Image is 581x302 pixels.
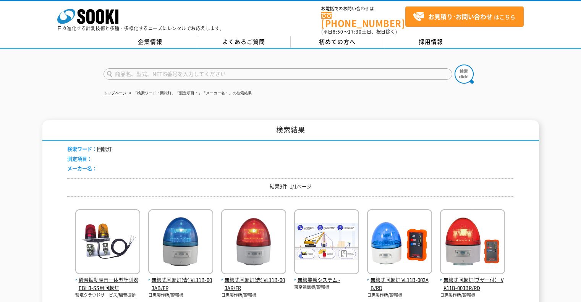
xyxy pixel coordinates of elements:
img: VL11B-003AR/FR [221,209,286,276]
p: 結果9件 1/1ページ [67,182,514,191]
img: VL11B-003AB/RD [367,209,432,276]
img: VK11B-003BR/RD [440,209,505,276]
a: お見積り･お問い合わせはこちら [405,6,524,27]
a: 無線式回転灯 VL11B-003AB/RD [367,268,432,292]
a: 騒音振動表示一体型計測器 EBH3-SS用回転灯 [75,268,140,292]
img: VL11B-003AB/FR [148,209,213,276]
a: 採用情報 [384,36,478,48]
span: 無線警報システム - [294,276,359,284]
p: 日恵製作所/警報機 [221,292,286,299]
strong: お見積り･お問い合わせ [428,12,492,21]
img: - [294,209,359,276]
p: 日々進化する計測技術と多種・多様化するニーズにレンタルでお応えします。 [57,26,225,31]
span: 8:50 [333,28,343,35]
a: トップページ [104,91,126,95]
h1: 検索結果 [42,120,539,141]
span: お電話でのお問い合わせは [321,6,405,11]
a: 無線警報システム - [294,268,359,284]
p: 東京通信機/警報機 [294,284,359,291]
span: 騒音振動表示一体型計測器 EBH3-SS用回転灯 [75,276,140,292]
li: 「検索ワード：回転灯」「測定項目：」「メーカー名：」の検索結果 [128,89,252,97]
img: btn_search.png [455,65,474,84]
a: よくあるご質問 [197,36,291,48]
a: 無線式回転灯(赤) VL11B-003AR/FR [221,268,286,292]
p: 日恵製作所/警報機 [440,292,505,299]
span: 無線式回転灯(赤) VL11B-003AR/FR [221,276,286,292]
span: (平日 ～ 土日、祝日除く) [321,28,397,35]
span: 測定項目： [67,155,92,162]
img: EBH3-SS用回転灯 [75,209,140,276]
span: はこちら [413,11,515,23]
a: 無線式回転灯(ブザー付） VK11B-003BR/RD [440,268,505,292]
input: 商品名、型式、NETIS番号を入力してください [104,68,452,80]
a: [PHONE_NUMBER] [321,12,405,27]
a: 企業情報 [104,36,197,48]
span: 17:30 [348,28,362,35]
span: 無線式回転灯(青) VL11B-003AB/FR [148,276,213,292]
span: 初めての方へ [319,37,356,46]
p: 日恵製作所/警報機 [367,292,432,299]
a: 初めての方へ [291,36,384,48]
span: 無線式回転灯 VL11B-003AB/RD [367,276,432,292]
p: 環境クラウドサービス/騒音振動 [75,292,140,299]
li: 回転灯 [67,145,112,153]
span: 無線式回転灯(ブザー付） VK11B-003BR/RD [440,276,505,292]
p: 日恵製作所/警報機 [148,292,213,299]
span: メーカー名： [67,165,97,172]
span: 検索ワード： [67,145,97,152]
a: 無線式回転灯(青) VL11B-003AB/FR [148,268,213,292]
